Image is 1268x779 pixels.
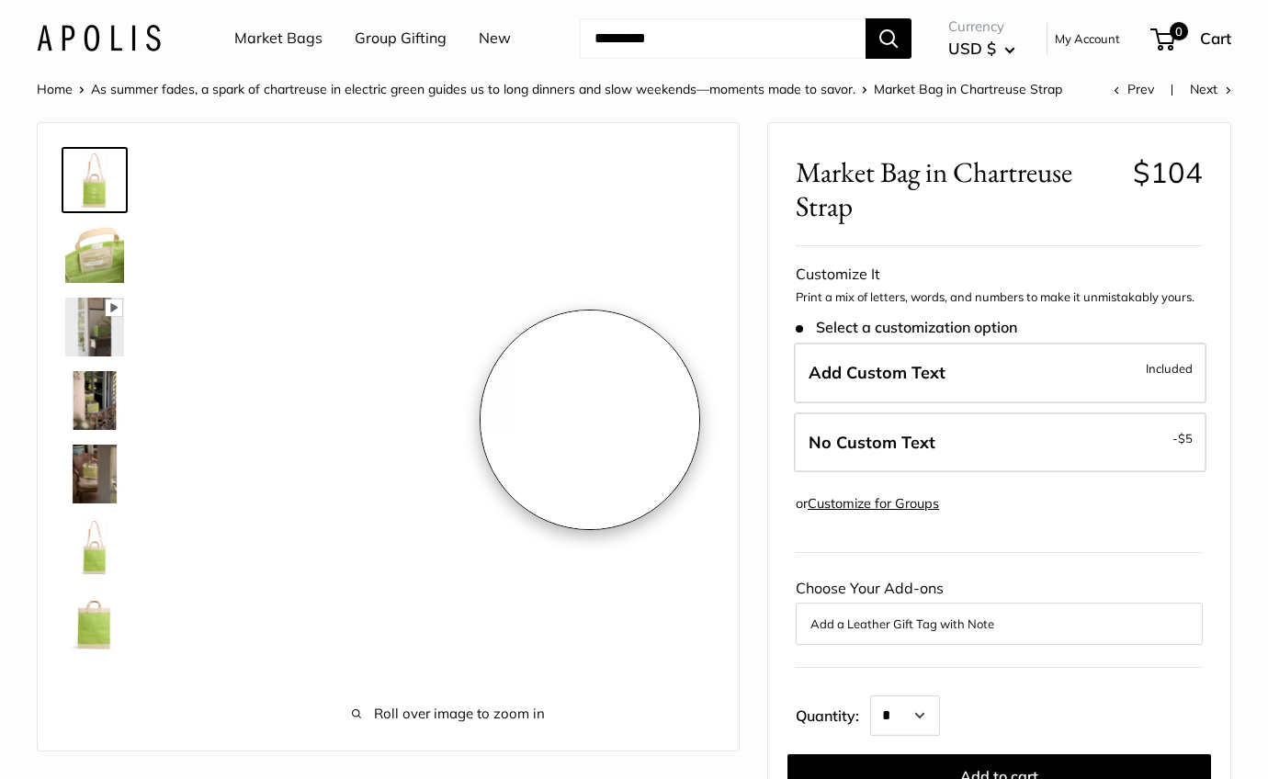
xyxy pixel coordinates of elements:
[1190,81,1231,97] a: Next
[355,25,447,52] a: Group Gifting
[580,18,866,59] input: Search...
[810,613,1188,635] button: Add a Leather Gift Tag with Note
[62,147,128,213] a: Market Bag in Chartreuse Strap
[809,432,935,453] span: No Custom Text
[794,343,1206,403] label: Add Custom Text
[185,701,711,727] span: Roll over image to zoom in
[796,319,1017,336] span: Select a customization option
[1114,81,1154,97] a: Prev
[948,14,1015,40] span: Currency
[1172,427,1193,449] span: -
[37,25,161,51] img: Apolis
[37,81,73,97] a: Home
[808,495,939,512] a: Customize for Groups
[796,491,939,516] div: or
[234,25,323,52] a: Market Bags
[65,518,124,577] img: Market Bag in Chartreuse Strap
[1178,431,1193,446] span: $5
[796,288,1203,307] p: Print a mix of letters, words, and numbers to make it unmistakably yours.
[65,592,124,650] img: Market Bag in Chartreuse Strap
[796,261,1203,288] div: Customize It
[796,690,870,736] label: Quantity:
[1055,28,1120,50] a: My Account
[65,151,124,209] img: Market Bag in Chartreuse Strap
[91,81,855,97] a: As summer fades, a spark of chartreuse in electric green guides us to long dinners and slow weeke...
[62,220,128,287] a: Market Bag in Chartreuse Strap
[62,367,128,434] a: Market Bag in Chartreuse Strap
[1200,28,1231,48] span: Cart
[1133,154,1203,190] span: $104
[796,575,1203,645] div: Choose Your Add-ons
[65,224,124,283] img: Market Bag in Chartreuse Strap
[874,81,1062,97] span: Market Bag in Chartreuse Strap
[62,514,128,581] a: Market Bag in Chartreuse Strap
[65,371,124,430] img: Market Bag in Chartreuse Strap
[62,588,128,654] a: Market Bag in Chartreuse Strap
[37,77,1062,101] nav: Breadcrumb
[809,362,945,383] span: Add Custom Text
[948,34,1015,63] button: USD $
[796,155,1119,223] span: Market Bag in Chartreuse Strap
[65,445,124,503] img: Market Bag in Chartreuse Strap
[866,18,911,59] button: Search
[65,298,124,356] img: Market Bag in Chartreuse Strap
[948,39,996,58] span: USD $
[1170,22,1188,40] span: 0
[1146,357,1193,379] span: Included
[794,412,1206,473] label: Leave Blank
[1152,24,1231,53] a: 0 Cart
[479,25,511,52] a: New
[62,441,128,507] a: Market Bag in Chartreuse Strap
[62,294,128,360] a: Market Bag in Chartreuse Strap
